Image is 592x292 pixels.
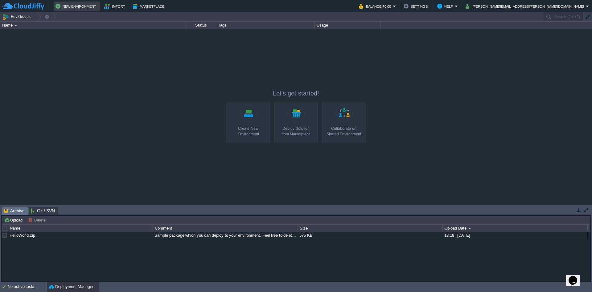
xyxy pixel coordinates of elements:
div: No active tasks [8,282,46,292]
button: New Environment [55,2,98,10]
div: Tags [216,22,314,29]
button: [PERSON_NAME][EMAIL_ADDRESS][PERSON_NAME][DOMAIN_NAME] [466,2,586,10]
button: Settings [404,2,430,10]
div: Size [298,225,442,232]
a: Collaborate onShared Environment [322,102,366,143]
button: Env Groups [2,12,33,21]
iframe: chat widget [566,267,586,286]
span: Archive [4,207,25,215]
button: Balance ₹0.00 [359,2,393,10]
div: Status [186,22,216,29]
span: Git / SVN [31,207,55,214]
div: Name [1,22,185,29]
a: HelloWorld.zip [10,233,35,238]
div: Sample package which you can deploy to your environment. Feel free to delete and upload a package... [153,232,297,239]
button: Upload [4,217,24,223]
button: Help [437,2,455,10]
div: Upload Date [443,225,587,232]
p: Let's get started! [226,89,366,98]
img: CloudJiffy [2,2,44,10]
a: Create New Environment [226,102,270,143]
div: Usage [315,22,380,29]
a: Deploy Solutionfrom Marketplace [274,102,318,143]
div: Collaborate on Shared Environment [324,126,364,137]
img: AMDAwAAAACH5BAEAAAAALAAAAAABAAEAAAICRAEAOw== [14,25,17,26]
div: Deploy Solution from Marketplace [276,126,316,137]
div: 575 KB [298,232,442,239]
div: Create New Environment [228,126,268,137]
button: Deployment Manager [49,284,93,290]
button: Import [104,2,127,10]
div: Name [8,225,153,232]
div: Comment [153,225,298,232]
div: 18:18 | [DATE] [443,232,587,239]
button: Marketplace [133,2,166,10]
button: Delete [28,217,47,223]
